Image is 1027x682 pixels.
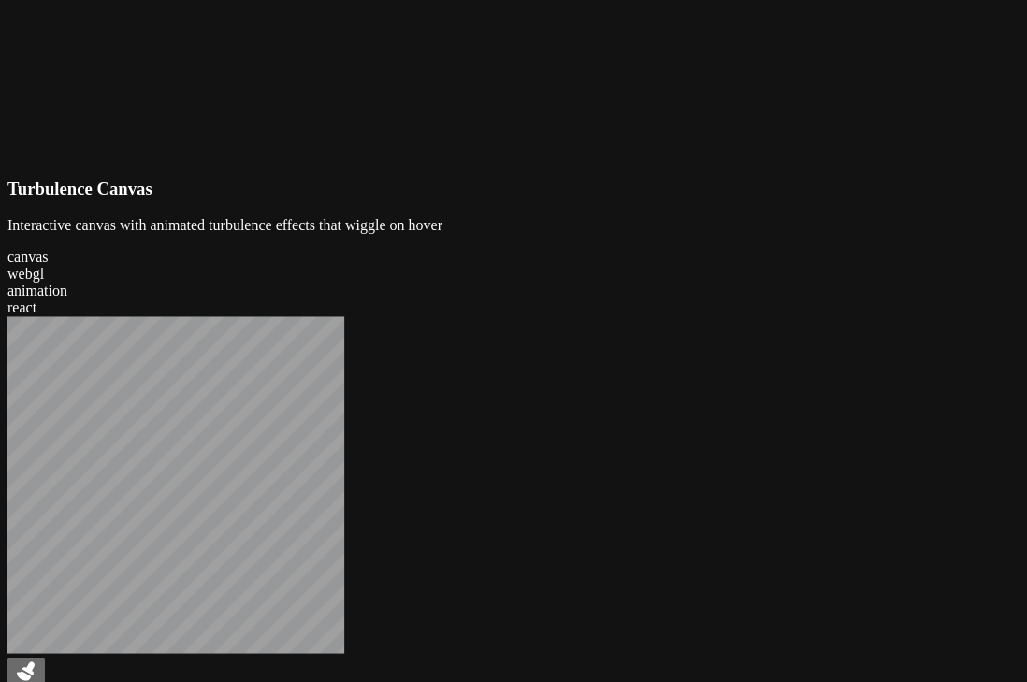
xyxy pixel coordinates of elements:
div: webgl [7,266,1020,283]
p: Interactive canvas with animated turbulence effects that wiggle on hover [7,217,1020,234]
div: canvas [7,249,1020,266]
div: animation [7,283,1020,299]
h3: Turbulence Canvas [7,179,1020,199]
div: react [7,299,1020,316]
